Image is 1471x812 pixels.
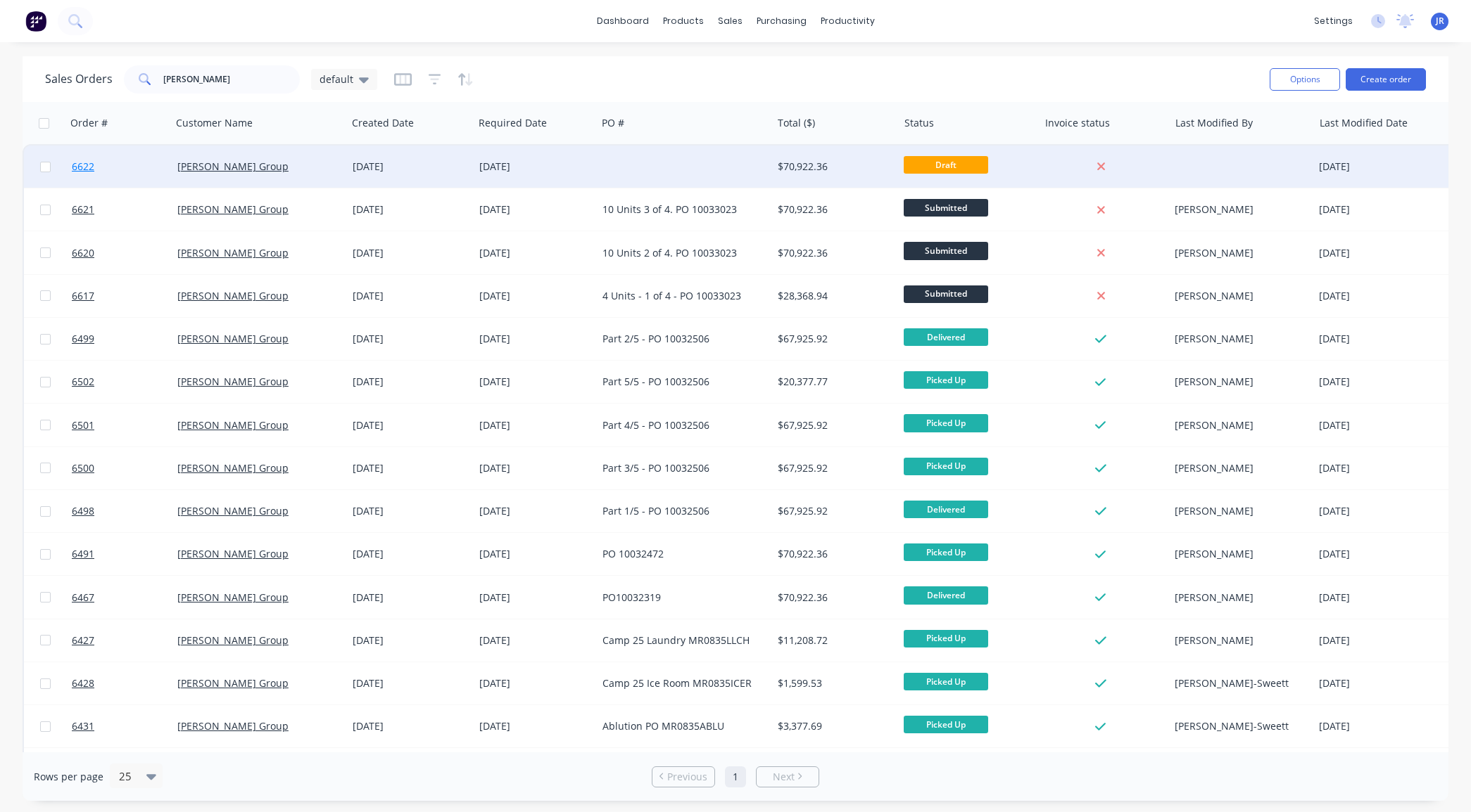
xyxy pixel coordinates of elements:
a: [PERSON_NAME] Group [177,375,289,388]
div: [DATE] [353,591,468,605]
div: [DATE] [353,375,468,389]
div: [PERSON_NAME] [1175,633,1301,647]
span: 6501 [72,418,94,432]
a: 6617 [72,275,177,317]
div: products [656,11,711,32]
div: Part 3/5 - PO 10032506 [602,461,759,475]
div: Camp 25 Laundry MR0835LLCH [602,633,759,647]
a: 6428 [72,662,177,704]
span: Picked Up [904,716,988,733]
div: [DATE] [1319,504,1466,518]
div: $70,922.36 [778,547,887,561]
a: 6621 [72,188,177,231]
a: 6491 [72,533,177,575]
div: [PERSON_NAME]-Sweett [1175,719,1301,733]
div: [PERSON_NAME]-Sweett [1175,676,1301,690]
span: Draft [904,156,988,174]
div: [DATE] [353,719,468,733]
div: [DATE] [479,202,591,217]
div: [DATE] [1319,289,1466,303]
div: [DATE] [479,160,591,174]
div: $67,925.92 [778,418,887,432]
div: [DATE] [1319,160,1466,174]
div: [PERSON_NAME] [1175,332,1301,346]
span: Picked Up [904,673,988,690]
a: [PERSON_NAME] Group [177,633,289,647]
div: Invoice status [1045,116,1110,130]
a: 6427 [72,619,177,662]
div: [DATE] [479,633,591,647]
button: Options [1270,68,1340,91]
div: [DATE] [479,719,591,733]
div: Part 4/5 - PO 10032506 [602,418,759,432]
div: [DATE] [1319,633,1466,647]
div: [DATE] [479,504,591,518]
span: 6499 [72,332,94,346]
div: [PERSON_NAME] [1175,591,1301,605]
div: Part 2/5 - PO 10032506 [602,332,759,346]
ul: Pagination [646,766,825,787]
div: Order # [70,116,108,130]
span: Picked Up [904,414,988,432]
div: [PERSON_NAME] [1175,202,1301,217]
a: dashboard [590,11,656,32]
div: [DATE] [479,246,591,260]
div: productivity [814,11,882,32]
span: Next [773,770,795,784]
span: 6622 [72,160,94,174]
span: Delivered [904,328,988,346]
a: [PERSON_NAME] Group [177,676,289,690]
div: Part 5/5 - PO 10032506 [602,375,759,389]
a: 6467 [72,576,177,619]
div: [PERSON_NAME] [1175,504,1301,518]
div: [DATE] [1319,246,1466,260]
a: [PERSON_NAME] Group [177,160,289,173]
div: [PERSON_NAME] [1175,461,1301,475]
div: $70,922.36 [778,160,887,174]
div: $70,922.36 [778,591,887,605]
span: 6621 [72,202,94,217]
span: 6491 [72,547,94,561]
span: Picked Up [904,630,988,647]
div: [DATE] [479,676,591,690]
div: PO 10032472 [602,547,759,561]
div: [DATE] [1319,461,1466,475]
div: 10 Units 3 of 4. PO 10033023 [602,202,759,217]
div: $67,925.92 [778,332,887,346]
a: 6501 [72,404,177,446]
a: 6499 [72,318,177,360]
div: [DATE] [479,375,591,389]
div: Camp 25 Ice Room MR0835ICER [602,676,759,690]
div: purchasing [750,11,814,32]
div: 4 Units - 1 of 4 - PO 10033023 [602,289,759,303]
div: [DATE] [353,633,468,647]
div: Customer Name [176,116,253,130]
div: [PERSON_NAME] [1175,246,1301,260]
div: [DATE] [1319,719,1466,733]
a: [PERSON_NAME] Group [177,591,289,604]
span: 6427 [72,633,94,647]
span: 6502 [72,375,94,389]
div: Required Date [479,116,547,130]
div: [PERSON_NAME] [1175,418,1301,432]
div: [DATE] [1319,202,1466,217]
a: 6431 [72,705,177,747]
span: Picked Up [904,458,988,475]
div: [PERSON_NAME] [1175,289,1301,303]
span: Picked Up [904,543,988,561]
div: $1,599.53 [778,676,887,690]
div: settings [1307,11,1360,32]
div: [DATE] [1319,591,1466,605]
a: 6622 [72,146,177,188]
a: [PERSON_NAME] Group [177,289,289,302]
div: $67,925.92 [778,504,887,518]
div: [DATE] [479,591,591,605]
div: $11,208.72 [778,633,887,647]
div: $3,377.69 [778,719,887,733]
a: [PERSON_NAME] Group [177,719,289,733]
a: [PERSON_NAME] Group [177,202,289,216]
div: Last Modified Date [1320,116,1408,130]
div: Created Date [352,116,414,130]
div: [DATE] [353,547,468,561]
div: $70,922.36 [778,246,887,260]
